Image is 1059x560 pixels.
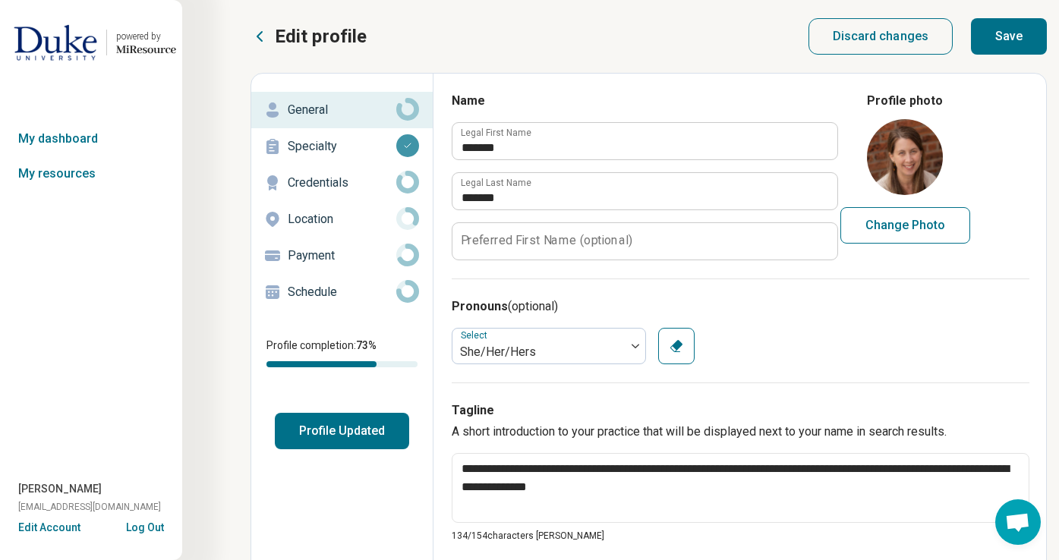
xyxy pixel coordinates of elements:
[288,283,396,301] p: Schedule
[452,423,1029,441] p: A short introduction to your practice that will be displayed next to your name in search results.
[867,119,943,195] img: avatar image
[14,24,97,61] img: Duke University
[508,299,558,313] span: (optional)
[275,413,409,449] button: Profile Updated
[251,92,433,128] a: General
[288,101,396,119] p: General
[452,92,837,110] h3: Name
[266,361,418,367] div: Profile completion
[356,339,377,351] span: 73 %
[840,207,970,244] button: Change Photo
[995,499,1041,545] div: Open chat
[452,401,1029,420] h3: Tagline
[18,520,80,536] button: Edit Account
[461,178,531,187] label: Legal Last Name
[288,210,396,228] p: Location
[126,520,164,532] button: Log Out
[18,500,161,514] span: [EMAIL_ADDRESS][DOMAIN_NAME]
[808,18,953,55] button: Discard changes
[251,201,433,238] a: Location
[288,247,396,265] p: Payment
[461,128,531,137] label: Legal First Name
[288,174,396,192] p: Credentials
[460,343,618,361] div: She/Her/Hers
[275,24,367,49] p: Edit profile
[251,24,367,49] button: Edit profile
[251,128,433,165] a: Specialty
[18,481,102,497] span: [PERSON_NAME]
[288,137,396,156] p: Specialty
[6,24,176,61] a: Duke Universitypowered by
[452,297,1029,316] h3: Pronouns
[251,165,433,201] a: Credentials
[251,238,433,274] a: Payment
[251,329,433,376] div: Profile completion:
[461,234,632,247] label: Preferred First Name (optional)
[971,18,1047,55] button: Save
[461,330,490,341] label: Select
[452,529,1029,543] p: 134/ 154 characters [PERSON_NAME]
[251,274,433,310] a: Schedule
[116,30,176,43] div: powered by
[867,92,943,110] legend: Profile photo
